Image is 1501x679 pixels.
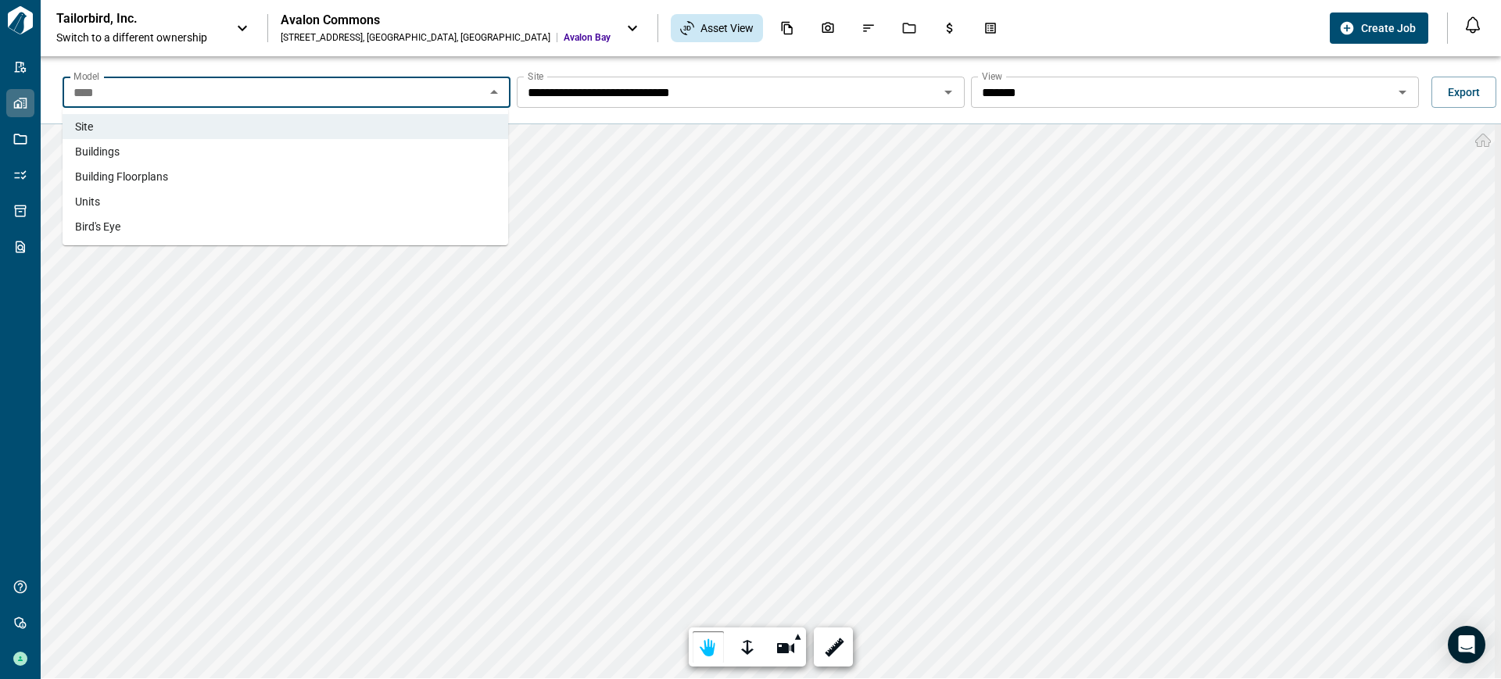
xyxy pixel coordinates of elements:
[281,13,611,28] div: Avalon Commons
[811,15,844,41] div: Photos
[75,169,168,184] span: Building Floorplans
[56,11,197,27] p: Tailorbird, Inc.
[982,70,1002,83] label: View
[75,219,120,234] span: Bird's Eye
[75,119,93,134] span: Site
[771,15,804,41] div: Documents
[852,15,885,41] div: Issues & Info
[73,70,99,83] label: Model
[933,15,966,41] div: Budgets
[56,30,220,45] span: Switch to a different ownership
[483,81,505,103] button: Close
[1361,20,1416,36] span: Create Job
[671,14,763,42] div: Asset View
[937,81,959,103] button: Open
[974,15,1007,41] div: Takeoff Center
[281,31,550,44] div: [STREET_ADDRESS] , [GEOGRAPHIC_DATA] , [GEOGRAPHIC_DATA]
[1392,81,1413,103] button: Open
[75,144,120,159] span: Buildings
[893,15,926,41] div: Jobs
[564,31,611,44] span: Avalon Bay
[1460,13,1485,38] button: Open notification feed
[1448,626,1485,663] div: Open Intercom Messenger
[1431,77,1496,108] button: Export
[1448,84,1480,100] span: Export
[700,20,754,36] span: Asset View
[1330,13,1428,44] button: Create Job
[75,194,100,209] span: Units
[528,70,543,83] label: Site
